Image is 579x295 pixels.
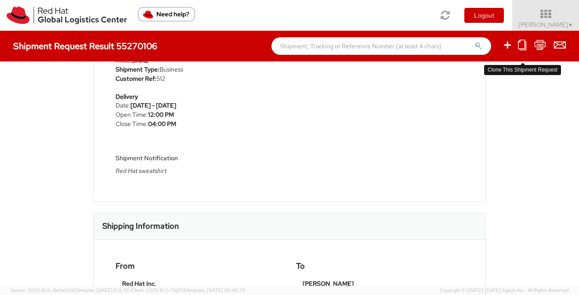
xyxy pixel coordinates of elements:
strong: Red Hat Inc. [122,280,156,288]
div: Clone This Shipment Request [484,65,561,75]
button: Need help? [138,7,195,22]
strong: [PERSON_NAME] [303,280,354,288]
span: ▼ [568,22,573,29]
li: Business [116,65,343,74]
h4: To [296,262,463,270]
strong: 12:00 PM [148,111,174,119]
li: Close Time: [116,119,204,129]
strong: - [DATE] [152,101,176,109]
li: Open Time: [116,110,204,119]
h3: Shipping Information [102,222,179,230]
li: Date: [116,101,204,110]
strong: Customer Ref: [116,75,156,83]
i: Red Hat sweatshirt [116,167,166,175]
span: Copyright © [DATE]-[DATE] Agistix Inc., All Rights Reserved [440,287,568,294]
li: 512 [116,74,343,83]
strong: Shipment Type: [116,65,159,73]
span: master, [DATE] 09:46:25 [190,287,245,293]
h5: Shipment Notification [116,155,343,162]
strong: [DATE] [130,101,151,109]
span: master, [DATE] 11:12:30 [80,287,130,293]
button: Logout [464,8,504,23]
input: Shipment, Tracking or Reference Number (at least 4 chars) [271,37,491,55]
span: Client: 2025.18.0-71d3358 [131,287,245,293]
strong: 04:00 PM [148,120,176,128]
img: rh-logistics-00dfa346123c4ec078e1.svg [7,7,127,24]
h4: Shipment Request Result 55270106 [13,41,157,51]
span: [PERSON_NAME] [518,21,573,29]
h4: From [116,262,283,270]
span: Server: 2025.18.0-d1e9a510831 [11,287,130,293]
strong: Delivery [116,93,138,101]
